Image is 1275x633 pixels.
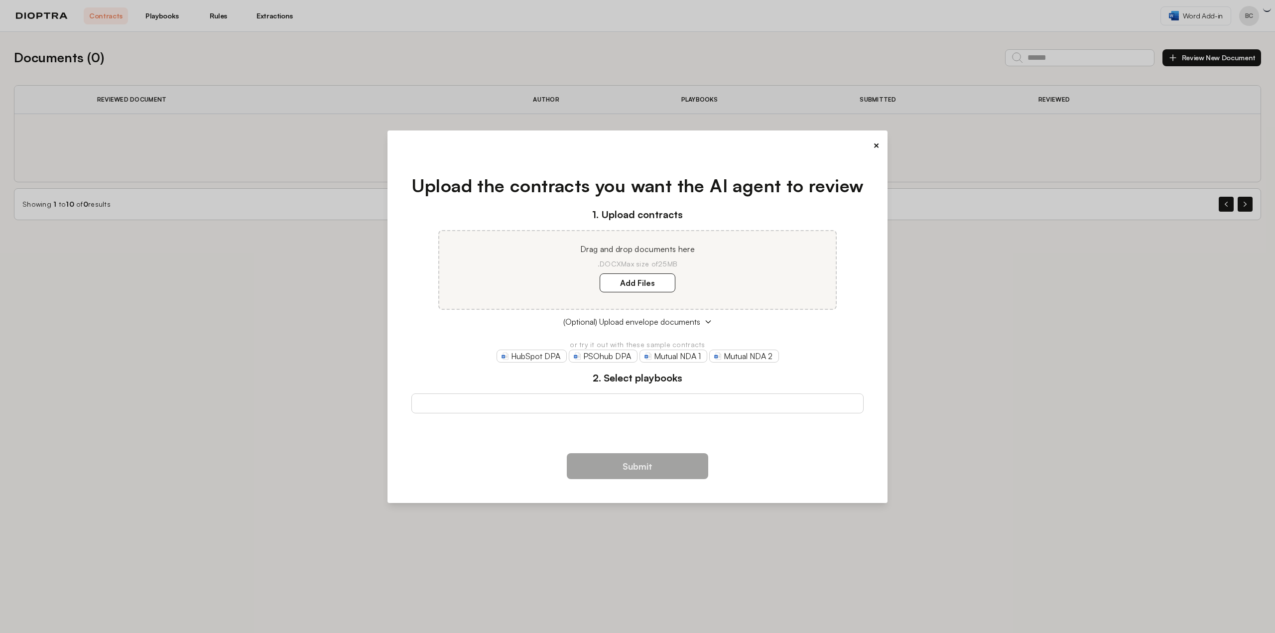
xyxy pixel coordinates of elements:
[411,371,864,385] h3: 2. Select playbooks
[451,259,824,269] p: .DOCX Max size of 25MB
[600,273,675,292] label: Add Files
[451,243,824,255] p: Drag and drop documents here
[411,316,864,328] button: (Optional) Upload envelope documents
[411,207,864,222] h3: 1. Upload contracts
[639,350,707,363] a: Mutual NDA 1
[497,350,567,363] a: HubSpot DPA
[567,453,708,479] button: Submit
[873,138,880,152] button: ×
[709,350,779,363] a: Mutual NDA 2
[411,340,864,350] p: or try it out with these sample contracts
[411,172,864,199] h1: Upload the contracts you want the AI agent to review
[569,350,637,363] a: PSOhub DPA
[563,316,700,328] span: (Optional) Upload envelope documents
